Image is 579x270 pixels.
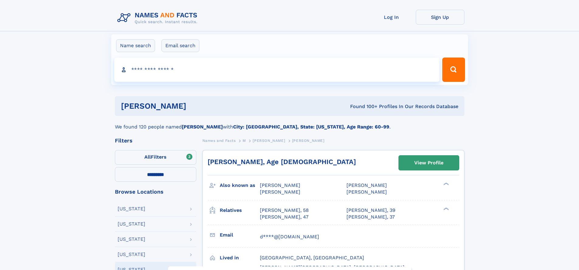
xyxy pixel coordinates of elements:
a: [PERSON_NAME], 39 [346,207,395,214]
a: M [243,137,246,144]
span: [GEOGRAPHIC_DATA], [GEOGRAPHIC_DATA] [260,255,364,261]
a: [PERSON_NAME], 47 [260,214,308,220]
a: [PERSON_NAME] [253,137,285,144]
img: Logo Names and Facts [115,10,202,26]
h3: Also known as [220,180,260,191]
div: [US_STATE] [118,206,145,211]
a: [PERSON_NAME], Age [DEMOGRAPHIC_DATA] [208,158,356,166]
button: Search Button [442,58,465,82]
span: [PERSON_NAME] [260,182,300,188]
span: [PERSON_NAME] [253,139,285,143]
div: Filters [115,138,196,143]
label: Name search [116,39,155,52]
a: Names and Facts [202,137,236,144]
input: search input [114,58,440,82]
span: [PERSON_NAME] [346,189,387,195]
div: Browse Locations [115,189,196,195]
span: [PERSON_NAME] [260,189,300,195]
span: [PERSON_NAME] [292,139,325,143]
a: Sign Up [416,10,464,25]
h1: [PERSON_NAME] [121,102,268,110]
a: Log In [367,10,416,25]
div: View Profile [414,156,443,170]
h3: Email [220,230,260,240]
div: [US_STATE] [118,237,145,242]
h3: Lived in [220,253,260,263]
b: [PERSON_NAME] [182,124,223,130]
a: [PERSON_NAME], 58 [260,207,309,214]
label: Email search [161,39,199,52]
span: All [144,154,151,160]
span: M [243,139,246,143]
b: City: [GEOGRAPHIC_DATA], State: [US_STATE], Age Range: 60-99 [233,124,389,130]
div: ❯ [442,207,449,211]
div: [US_STATE] [118,222,145,226]
h3: Relatives [220,205,260,216]
div: [US_STATE] [118,252,145,257]
a: [PERSON_NAME], 37 [346,214,395,220]
div: We found 120 people named with . [115,116,464,131]
div: ❯ [442,182,449,186]
a: View Profile [399,156,459,170]
div: Found 100+ Profiles In Our Records Database [268,103,458,110]
label: Filters [115,150,196,165]
span: [PERSON_NAME] [346,182,387,188]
